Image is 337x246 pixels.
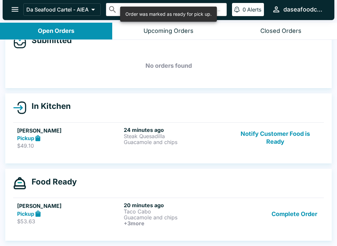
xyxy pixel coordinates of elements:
[17,135,34,141] strong: Pickup
[124,209,228,214] p: Taco Cabo
[17,142,121,149] p: $49.10
[143,27,194,35] div: Upcoming Orders
[269,202,320,226] button: Complete Order
[17,210,34,217] strong: Pickup
[124,214,228,220] p: Guacamole and chips
[23,3,101,16] button: Da Seafood Cartel - AIEA
[125,9,212,20] div: Order was marked as ready for pick up.
[124,220,228,226] h6: + 3 more
[247,6,261,13] p: Alerts
[269,2,326,16] button: daseafoodcartel
[13,54,324,78] h5: No orders found
[13,198,324,230] a: [PERSON_NAME]Pickup$53.6320 minutes agoTaco CaboGuacamole and chips+3moreComplete Order
[231,127,320,149] button: Notify Customer Food is Ready
[7,1,23,18] button: open drawer
[17,218,121,225] p: $53.63
[26,177,77,187] h4: Food Ready
[260,27,301,35] div: Closed Orders
[124,202,228,209] h6: 20 minutes ago
[124,127,228,133] h6: 24 minutes ago
[124,139,228,145] p: Guacamole and chips
[120,5,224,14] input: Search orders by name or phone number
[26,6,89,13] p: Da Seafood Cartel - AIEA
[38,27,74,35] div: Open Orders
[26,101,71,111] h4: In Kitchen
[26,36,72,45] h4: Submitted
[243,6,246,13] p: 0
[17,202,121,210] h5: [PERSON_NAME]
[13,122,324,153] a: [PERSON_NAME]Pickup$49.1024 minutes agoSteak QuesadillaGuacamole and chipsNotify Customer Food is...
[124,133,228,139] p: Steak Quesadilla
[17,127,121,135] h5: [PERSON_NAME]
[283,6,324,13] div: daseafoodcartel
